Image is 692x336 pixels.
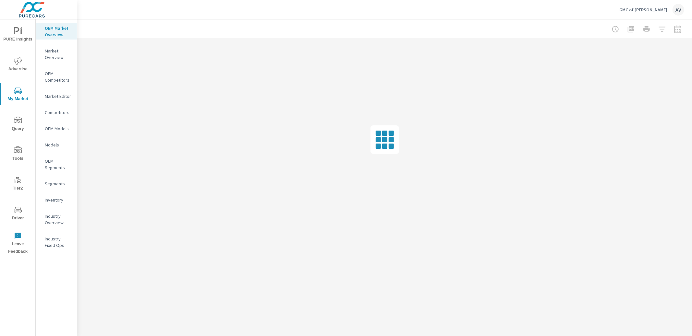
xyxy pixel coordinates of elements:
[36,195,77,205] div: Inventory
[0,19,35,258] div: nav menu
[2,176,33,192] span: Tier2
[36,23,77,40] div: OEM Market Overview
[2,232,33,255] span: Leave Feedback
[45,180,72,187] p: Segments
[36,108,77,117] div: Competitors
[673,4,684,16] div: AV
[45,213,72,226] p: Industry Overview
[45,93,72,99] p: Market Editor
[36,140,77,150] div: Models
[2,146,33,162] span: Tools
[45,236,72,249] p: Industry Fixed Ops
[619,7,667,13] p: GMC of [PERSON_NAME]
[36,179,77,189] div: Segments
[36,211,77,227] div: Industry Overview
[36,69,77,85] div: OEM Competitors
[36,46,77,62] div: Market Overview
[45,70,72,83] p: OEM Competitors
[2,87,33,103] span: My Market
[36,91,77,101] div: Market Editor
[36,124,77,133] div: OEM Models
[45,48,72,61] p: Market Overview
[36,234,77,250] div: Industry Fixed Ops
[45,197,72,203] p: Inventory
[45,158,72,171] p: OEM Segments
[45,125,72,132] p: OEM Models
[45,142,72,148] p: Models
[45,109,72,116] p: Competitors
[2,117,33,133] span: Query
[2,27,33,43] span: PURE Insights
[45,25,72,38] p: OEM Market Overview
[36,156,77,172] div: OEM Segments
[2,206,33,222] span: Driver
[2,57,33,73] span: Advertise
